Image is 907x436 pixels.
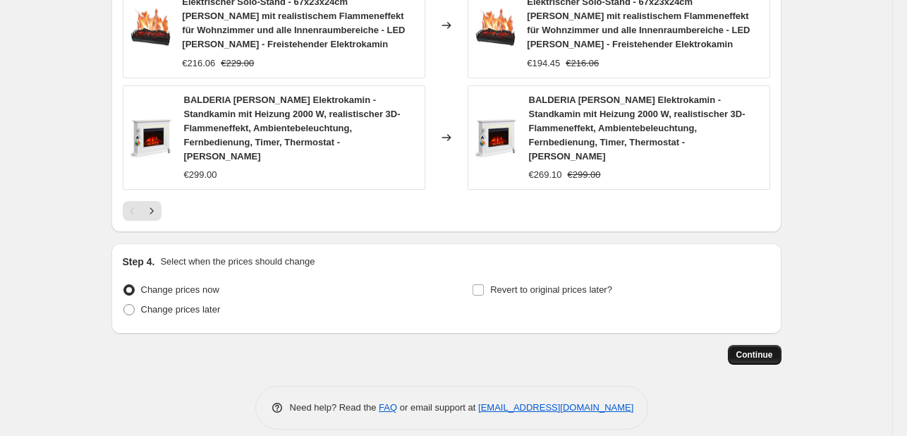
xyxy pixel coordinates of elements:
span: Continue [736,349,773,361]
img: 81D9MeO2XQL_80x.jpg [475,116,518,159]
span: or email support at [397,402,478,413]
img: 81D9MeO2XQL_80x.jpg [130,116,173,159]
p: Select when the prices should change [160,255,315,269]
strike: €216.06 [566,56,599,71]
div: €299.00 [184,168,217,182]
button: Next [142,201,162,221]
div: €269.10 [529,168,562,182]
div: €216.06 [182,56,215,71]
a: FAQ [379,402,397,413]
img: 81oCbj6zegL_80x.jpg [475,4,516,47]
span: Revert to original prices later? [490,284,612,295]
span: BALDERIA [PERSON_NAME] Elektrokamin - Standkamin mit Heizung 2000 W, realistischer 3D-Flammeneffe... [184,95,401,162]
span: Change prices now [141,284,219,295]
strike: €299.00 [568,168,601,182]
span: BALDERIA [PERSON_NAME] Elektrokamin - Standkamin mit Heizung 2000 W, realistischer 3D-Flammeneffe... [529,95,745,162]
div: €194.45 [527,56,560,71]
a: [EMAIL_ADDRESS][DOMAIN_NAME] [478,402,633,413]
h2: Step 4. [123,255,155,269]
span: Need help? Read the [290,402,379,413]
nav: Pagination [123,201,162,221]
button: Continue [728,345,781,365]
span: Change prices later [141,304,221,315]
strike: €229.00 [221,56,254,71]
img: 81oCbj6zegL_80x.jpg [130,4,171,47]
